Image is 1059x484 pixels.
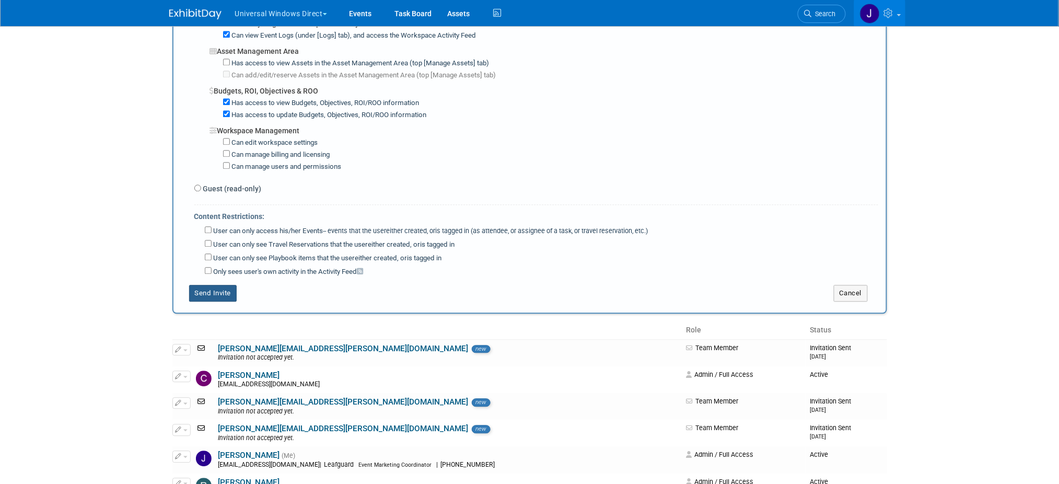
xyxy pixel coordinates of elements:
button: Cancel [834,285,868,302]
a: Search [798,5,846,23]
small: [DATE] [810,433,826,440]
span: Invitation Sent [810,397,851,413]
span: Invitation Sent [810,424,851,440]
img: ExhibitDay [169,9,222,19]
a: [PERSON_NAME][EMAIL_ADDRESS][PERSON_NAME][DOMAIN_NAME] [218,424,469,433]
img: Clayton Stackpole [196,371,212,386]
div: Invitation not accepted yet. [218,434,680,443]
div: Asset Management Area [210,41,878,56]
img: Jonathan Zargo [196,451,212,466]
span: either created, or [387,227,436,235]
label: Has access to view Assets in the Asset Management Area (top [Manage Assets] tab) [230,59,490,68]
span: [PHONE_NUMBER] [438,461,498,468]
div: [EMAIL_ADDRESS][DOMAIN_NAME] [218,381,680,389]
span: Admin / Full Access [686,371,753,378]
a: [PERSON_NAME] [218,451,280,460]
label: Has access to update Budgets, Objectives, ROI/ROO information [230,110,427,120]
span: Team Member [686,397,738,405]
a: [PERSON_NAME][EMAIL_ADDRESS][PERSON_NAME][DOMAIN_NAME] [218,344,469,353]
span: Team Member [686,344,738,352]
span: new [472,398,491,407]
label: Can add/edit/reserve Assets in the Asset Management Area (top [Manage Assets] tab) [230,71,496,80]
label: Can edit workspace settings [230,138,318,148]
span: Team Member [686,424,738,432]
a: [PERSON_NAME][EMAIL_ADDRESS][PERSON_NAME][DOMAIN_NAME] [218,397,469,407]
a: [PERSON_NAME] [218,371,280,380]
span: Active [810,371,828,378]
div: [EMAIL_ADDRESS][DOMAIN_NAME] [218,461,680,469]
span: | [320,461,322,468]
span: | [437,461,438,468]
button: Send Invite [189,285,237,302]
span: Leafguard [322,461,357,468]
span: Invitation Sent [810,344,851,360]
label: Has access to view Budgets, Objectives, ROI/ROO information [230,98,420,108]
th: Status [806,321,887,339]
div: Workspace Management [210,120,878,136]
small: [DATE] [810,407,826,413]
label: User can only see Playbook items that the user is tagged in [212,253,442,263]
label: User can only see Travel Reservations that the user is tagged in [212,240,455,250]
span: -- events that the user is tagged in (as attendee, or assignee of a task, or travel reservation, ... [323,227,648,235]
div: Content Restrictions: [194,205,878,224]
label: Can manage users and permissions [230,162,342,172]
div: Budgets, ROI, Objectives & ROO [210,80,878,96]
span: (Me) [282,452,296,459]
span: Search [812,10,836,18]
small: [DATE] [810,353,826,360]
div: Invitation not accepted yet. [218,354,680,362]
span: Event Marketing Coordinator [359,462,432,468]
span: Admin / Full Access [686,451,753,458]
label: Can manage billing and licensing [230,150,330,160]
div: Invitation not accepted yet. [218,408,680,416]
th: Role [682,321,806,339]
span: new [472,425,491,433]
span: either created, or [355,254,408,262]
span: Active [810,451,828,458]
label: Guest (read-only) [201,183,262,194]
span: new [472,345,491,353]
img: Jonathan Zargo [860,4,880,24]
span: either created, or [368,240,421,248]
label: Only sees user's own activity in the Activity Feed [212,267,364,277]
label: User can only access his/her Events [212,226,648,236]
label: Can view Event Logs (under [Logs] tab), and access the Workspace Activity Feed [230,31,476,41]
